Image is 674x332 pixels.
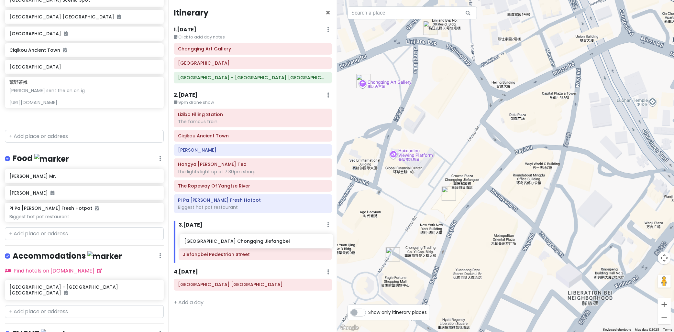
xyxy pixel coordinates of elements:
[179,222,203,229] h6: 3 . [DATE]
[174,269,198,275] h6: 4 . [DATE]
[34,154,69,164] img: marker
[5,130,164,143] input: + Add place or address
[5,227,164,240] input: + Add place or address
[658,252,671,264] button: Map camera controls
[174,92,198,99] h6: 2 . [DATE]
[348,6,477,19] input: Search a place
[658,311,671,324] button: Zoom out
[174,34,332,40] small: Click to add day notes
[339,324,360,332] img: Google
[339,324,360,332] a: Open this area in Google Maps (opens a new window)
[356,74,370,88] div: Chongqing Art Gallery
[658,298,671,311] button: Zoom in
[369,309,427,316] span: Show only itinerary places
[174,99,332,106] small: 9pm drone show
[174,27,196,33] h6: 1 . [DATE]
[663,328,672,331] a: Terms (opens in new tab)
[5,267,102,274] a: Find hotels on [DOMAIN_NAME]
[13,251,122,262] h4: Accommodations
[5,305,164,318] input: + Add place or address
[386,247,400,262] div: Jiefangbei Pedestrian Street
[658,275,671,288] button: Drag Pegman onto the map to open Street View
[423,21,437,35] div: Yangji Longfu
[603,327,631,332] button: Keyboard shortcuts
[442,187,456,201] div: Crowne Plaza Chongqing Jiefangbei
[326,9,331,17] button: Close
[326,7,331,18] span: Close itinerary
[13,153,69,164] h4: Food
[174,8,208,18] h4: Itinerary
[87,251,122,261] img: marker
[174,299,204,306] a: + Add a day
[635,328,659,331] span: Map data ©2025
